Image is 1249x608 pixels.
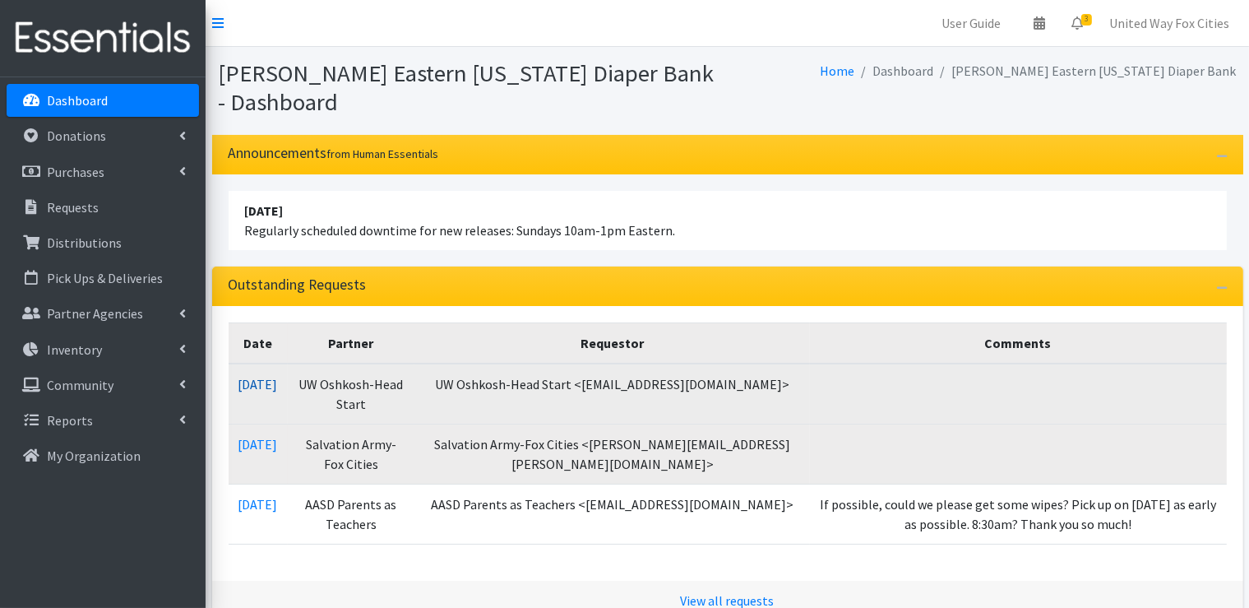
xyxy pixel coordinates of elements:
a: Inventory [7,333,199,366]
p: Dashboard [47,92,108,109]
li: Dashboard [855,59,934,83]
small: from Human Essentials [327,146,439,161]
td: Salvation Army-Fox Cities [288,425,415,485]
th: Comments [810,323,1227,364]
td: Salvation Army-Fox Cities <[PERSON_NAME][EMAIL_ADDRESS][PERSON_NAME][DOMAIN_NAME]> [414,425,809,485]
a: Distributions [7,226,199,259]
th: Date [229,323,288,364]
a: [DATE] [238,436,278,453]
a: Home [821,63,855,79]
p: My Organization [47,448,141,464]
a: [DATE] [238,496,278,513]
p: Reports [47,412,93,429]
a: Reports [7,404,199,437]
h3: Outstanding Requests [229,276,367,294]
span: 3 [1081,14,1092,26]
li: Regularly scheduled downtime for new releases: Sundays 10am-1pm Eastern. [229,191,1227,250]
a: United Way Fox Cities [1096,7,1242,39]
img: HumanEssentials [7,11,199,66]
a: Donations [7,119,199,152]
a: Community [7,369,199,401]
td: AASD Parents as Teachers <[EMAIL_ADDRESS][DOMAIN_NAME]> [414,485,809,545]
td: AASD Parents as Teachers [288,485,415,545]
p: Community [47,377,113,393]
a: User Guide [928,7,1014,39]
h3: Announcements [229,145,439,162]
h1: [PERSON_NAME] Eastern [US_STATE] Diaper Bank - Dashboard [219,59,722,116]
p: Purchases [47,164,104,180]
a: Purchases [7,155,199,188]
p: Distributions [47,234,122,251]
p: Requests [47,199,99,216]
p: Partner Agencies [47,305,143,322]
td: If possible, could we please get some wipes? Pick up on [DATE] as early as possible. 8:30am? Than... [810,485,1227,545]
p: Pick Ups & Deliveries [47,270,163,286]
th: Partner [288,323,415,364]
a: Dashboard [7,84,199,117]
a: Requests [7,191,199,224]
a: My Organization [7,439,199,472]
p: Inventory [47,341,102,358]
td: UW Oshkosh-Head Start [288,364,415,425]
td: UW Oshkosh-Head Start <[EMAIL_ADDRESS][DOMAIN_NAME]> [414,364,809,425]
a: [DATE] [238,376,278,392]
a: Partner Agencies [7,297,199,330]
a: Pick Ups & Deliveries [7,262,199,295]
li: [PERSON_NAME] Eastern [US_STATE] Diaper Bank [934,59,1237,83]
a: 3 [1058,7,1096,39]
strong: [DATE] [245,202,284,219]
th: Requestor [414,323,809,364]
p: Donations [47,128,106,144]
